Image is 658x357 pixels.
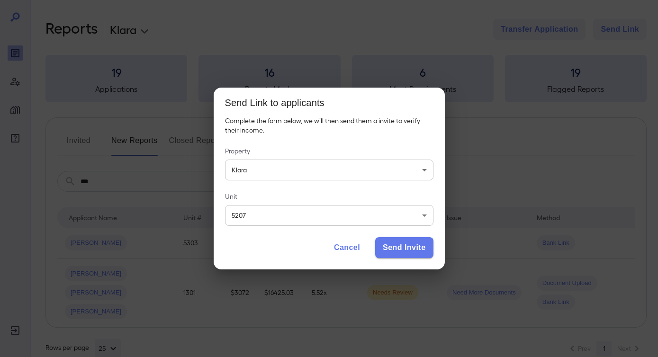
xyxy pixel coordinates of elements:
[225,192,433,201] label: Unit
[214,88,445,116] h2: Send Link to applicants
[326,237,368,258] button: Cancel
[375,237,433,258] button: Send Invite
[225,146,433,156] label: Property
[225,160,433,180] div: Klara
[225,205,433,226] div: 5207
[225,116,433,135] p: Complete the form below, we will then send them a invite to verify their income.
